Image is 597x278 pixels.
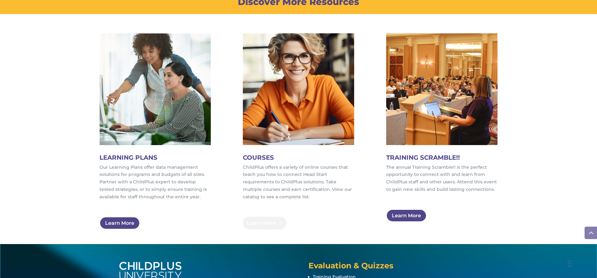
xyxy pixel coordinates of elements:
[568,254,572,273] div: Drag
[386,154,460,161] span: TRAINING SCRAMBLE!!
[99,164,211,201] p: Our Learning Plans offer data management solutions for programs and budgets of all sizes. Partner...
[243,217,287,229] a: Learn More
[386,164,497,193] p: The annual Training Scramble!! is the perfect opportunity to connect with and learn from ChildPlu...
[243,154,274,161] span: COURSES
[495,211,597,278] iframe: Chat Widget
[308,262,478,273] h4: Evaluation & Quizzes
[386,209,427,222] a: Learn More
[99,154,157,161] span: LEARNING PLANS
[99,217,140,229] a: Learn More
[243,164,354,201] p: ChildPlus offers a variety of online courses that teach you how to connect Head Start requirement...
[243,33,354,145] img: courses icon
[386,33,497,145] img: 2024 ChildPlus Training Scramble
